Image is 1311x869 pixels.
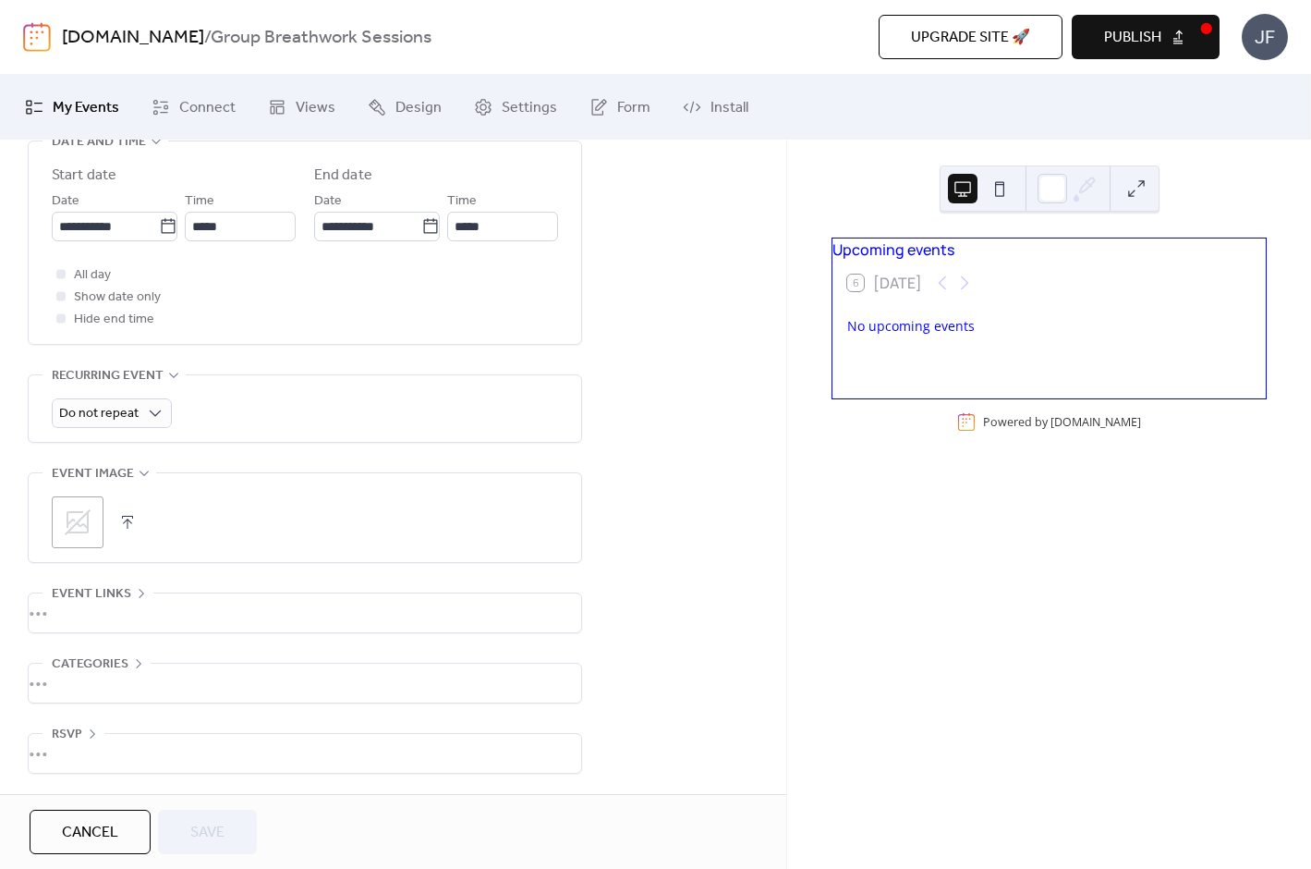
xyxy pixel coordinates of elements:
div: JF [1242,14,1288,60]
span: Publish [1104,27,1161,49]
button: Upgrade site 🚀 [879,15,1062,59]
span: My Events [53,97,119,119]
span: Form [617,97,650,119]
div: No upcoming events [847,317,1251,335]
a: Install [669,82,762,132]
a: [DOMAIN_NAME] [62,20,204,55]
div: ••• [29,594,581,632]
a: Views [254,82,349,132]
div: ••• [29,734,581,773]
a: Connect [138,82,249,132]
a: [DOMAIN_NAME] [1050,414,1141,430]
b: Group Breathwork Sessions [211,20,431,55]
span: RSVP [52,724,82,746]
span: Install [710,97,748,119]
span: Date and time [52,131,146,153]
div: ; [52,496,103,548]
span: Recurring event [52,365,164,387]
button: Cancel [30,810,151,854]
span: Upgrade site 🚀 [911,27,1030,49]
span: Categories [52,654,128,676]
b: / [204,20,211,55]
span: Show date only [74,287,161,309]
span: Hide end time [74,309,154,331]
span: Event links [52,583,131,606]
a: My Events [11,82,133,132]
span: Views [296,97,335,119]
img: logo [23,22,51,52]
span: Settings [502,97,557,119]
span: All day [74,264,111,287]
div: End date [314,165,372,187]
div: ••• [29,664,581,703]
span: Date [52,190,79,213]
span: Connect [179,97,236,119]
div: Upcoming events [832,239,1266,261]
span: Time [185,190,214,213]
a: Form [576,82,664,132]
a: Design [354,82,455,132]
a: Settings [460,82,571,132]
div: Start date [52,165,116,187]
span: Time [447,190,477,213]
button: Publish [1072,15,1220,59]
span: Date [314,190,342,213]
span: Do not repeat [59,401,139,426]
span: Event image [52,463,134,485]
span: Cancel [62,822,118,844]
span: Design [395,97,442,119]
div: Powered by [983,414,1141,430]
